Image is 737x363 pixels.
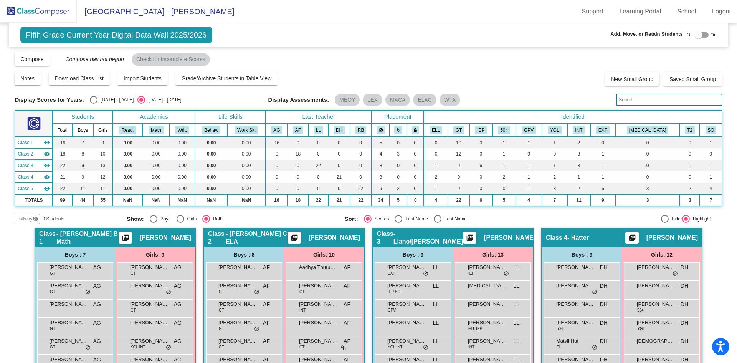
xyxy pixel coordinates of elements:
[73,137,93,148] td: 7
[424,124,448,137] th: English Language Learner
[53,171,73,183] td: 21
[350,183,372,194] td: 22
[266,110,372,124] th: Last Teacher
[424,160,448,171] td: 1
[567,183,590,194] td: 2
[328,160,350,171] td: 0
[542,148,567,160] td: 0
[390,124,407,137] th: Keep with students
[15,52,50,66] button: Compose
[113,194,142,206] td: NaN
[142,194,169,206] td: NaN
[402,215,428,222] div: First Name
[93,137,113,148] td: 9
[113,110,195,124] th: Academics
[407,160,424,171] td: 0
[142,160,169,171] td: 0.00
[372,215,389,222] div: Scores
[407,183,424,194] td: 0
[516,137,542,148] td: 1
[56,230,119,245] span: - [PERSON_NAME] B Math
[309,160,328,171] td: 22
[117,71,168,85] button: Import Students
[73,160,93,171] td: 9
[182,75,272,81] span: Grade/Archive Students in Table View
[73,194,93,206] td: 44
[590,183,615,194] td: 6
[44,151,50,157] mat-icon: visibility
[266,171,288,183] td: 0
[498,126,510,134] button: 504
[53,183,73,194] td: 22
[314,126,323,134] button: LL
[18,151,33,157] span: Class 2
[53,110,113,124] th: Students
[293,126,303,134] button: AF
[53,194,73,206] td: 99
[463,232,476,244] button: Print Students Details
[202,126,220,134] button: Behav.
[453,126,464,134] button: GT
[680,124,700,137] th: RTI Tier 2
[350,194,372,206] td: 22
[700,171,722,183] td: 1
[44,139,50,146] mat-icon: visibility
[627,234,636,245] mat-icon: picture_as_pdf
[516,124,542,137] th: Good Parent Volunteer
[390,194,407,206] td: 5
[516,171,542,183] td: 1
[15,148,53,160] td: Angela Fiorello - Fiorello C ELA
[169,160,195,171] td: 0.00
[567,124,590,137] th: Introvert
[15,71,41,85] button: Notes
[590,171,615,183] td: 1
[616,94,722,106] input: Search...
[469,194,492,206] td: 6
[175,126,189,134] button: Writ.
[424,171,448,183] td: 2
[115,247,195,262] div: Girls: 9
[15,194,53,206] td: TOTALS
[145,96,181,103] div: [DATE] - [DATE]
[15,171,53,183] td: David Hatter - Hatter
[226,230,288,245] span: - [PERSON_NAME] C ELA
[93,183,113,194] td: 11
[448,148,469,160] td: 12
[175,71,278,85] button: Grade/Archive Students in Table View
[208,230,226,245] span: Class 2
[124,75,162,81] span: Import Students
[266,194,288,206] td: 16
[309,183,328,194] td: 0
[195,171,227,183] td: 0.00
[700,183,722,194] td: 4
[492,137,516,148] td: 1
[184,215,197,222] div: Girls
[590,137,615,148] td: 0
[113,183,142,194] td: 0.00
[377,230,393,245] span: Class 3
[448,171,469,183] td: 0
[227,160,266,171] td: 0.00
[15,137,53,148] td: Amy Glassberg - Glassberg B Math
[335,94,360,106] mat-chip: MEOY
[195,137,227,148] td: 0.00
[53,124,73,137] th: Total
[567,234,589,242] span: - Hatter
[492,183,516,194] td: 0
[266,160,288,171] td: 0
[700,160,722,171] td: 1
[590,124,615,137] th: Extrovert
[53,148,73,160] td: 18
[407,194,424,206] td: 0
[372,137,390,148] td: 5
[390,183,407,194] td: 2
[15,183,53,194] td: Robin Bayer - Bayer ELA
[590,148,615,160] td: 1
[271,126,282,134] button: AG
[195,110,266,124] th: Life Skills
[266,148,288,160] td: 0
[669,76,716,82] span: Saved Small Group
[288,160,308,171] td: 0
[127,215,144,222] span: Show:
[355,126,366,134] button: RB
